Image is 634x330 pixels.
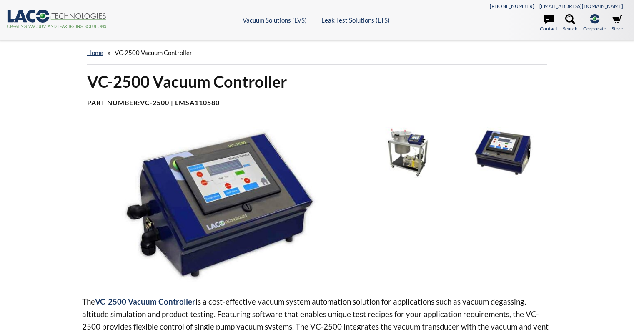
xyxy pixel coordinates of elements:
[458,127,548,178] img: VC-2500 Vacuum Controller, right angled view
[87,98,547,107] h4: Part Number:
[540,14,557,33] a: Contact
[611,14,623,33] a: Store
[140,98,220,106] b: VC-2500 | LMSA110580
[87,49,103,56] a: home
[115,49,192,56] span: VC-2500 Vacuum Controller
[539,3,623,9] a: [EMAIL_ADDRESS][DOMAIN_NAME]
[583,25,606,33] span: Corporate
[243,16,307,24] a: Vacuum Solutions (LVS)
[87,71,547,92] h1: VC-2500 Vacuum Controller
[490,3,534,9] a: [PHONE_NUMBER]
[563,14,578,33] a: Search
[95,297,195,306] strong: VC-2500 Vacuum Controller
[364,127,454,178] img: VC-2500 Vacuum Controller On Cart System image
[321,16,390,24] a: Leak Test Solutions (LTS)
[82,127,358,282] img: VC-2500 Vacuum Controller image
[87,41,547,65] div: »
